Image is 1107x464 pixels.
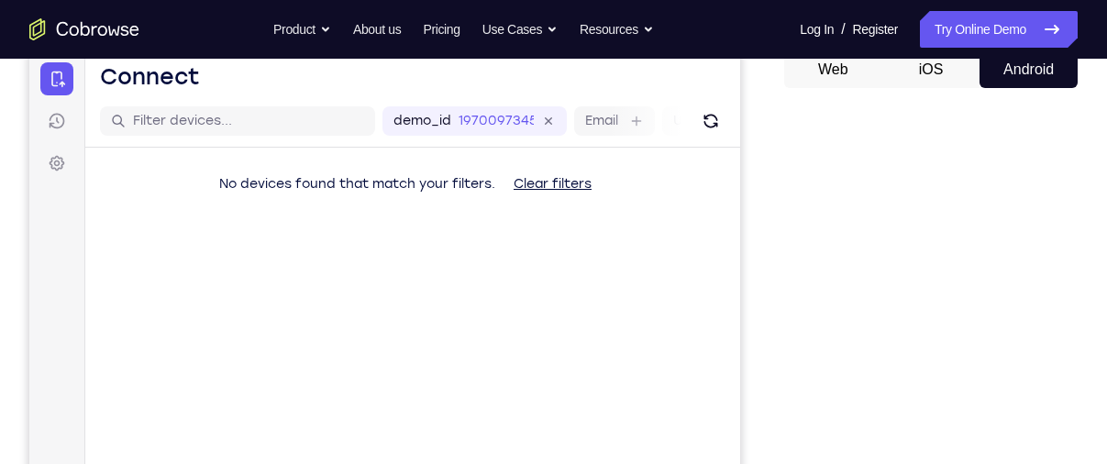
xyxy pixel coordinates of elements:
[800,11,834,48] a: Log In
[104,61,335,79] input: Filter devices...
[920,11,1078,48] a: Try Online Demo
[644,61,691,79] label: User ID
[556,61,589,79] label: Email
[980,51,1078,88] button: Android
[882,51,980,88] button: iOS
[841,18,845,40] span: /
[29,18,139,40] a: Go to the home page
[784,51,882,88] button: Web
[667,55,696,84] button: Refresh
[470,115,577,151] button: Clear filters
[580,11,654,48] button: Resources
[273,11,331,48] button: Product
[364,61,422,79] label: demo_id
[353,11,401,48] a: About us
[190,125,466,140] span: No devices found that match your filters.
[482,11,558,48] button: Use Cases
[423,11,459,48] a: Pricing
[853,11,898,48] a: Register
